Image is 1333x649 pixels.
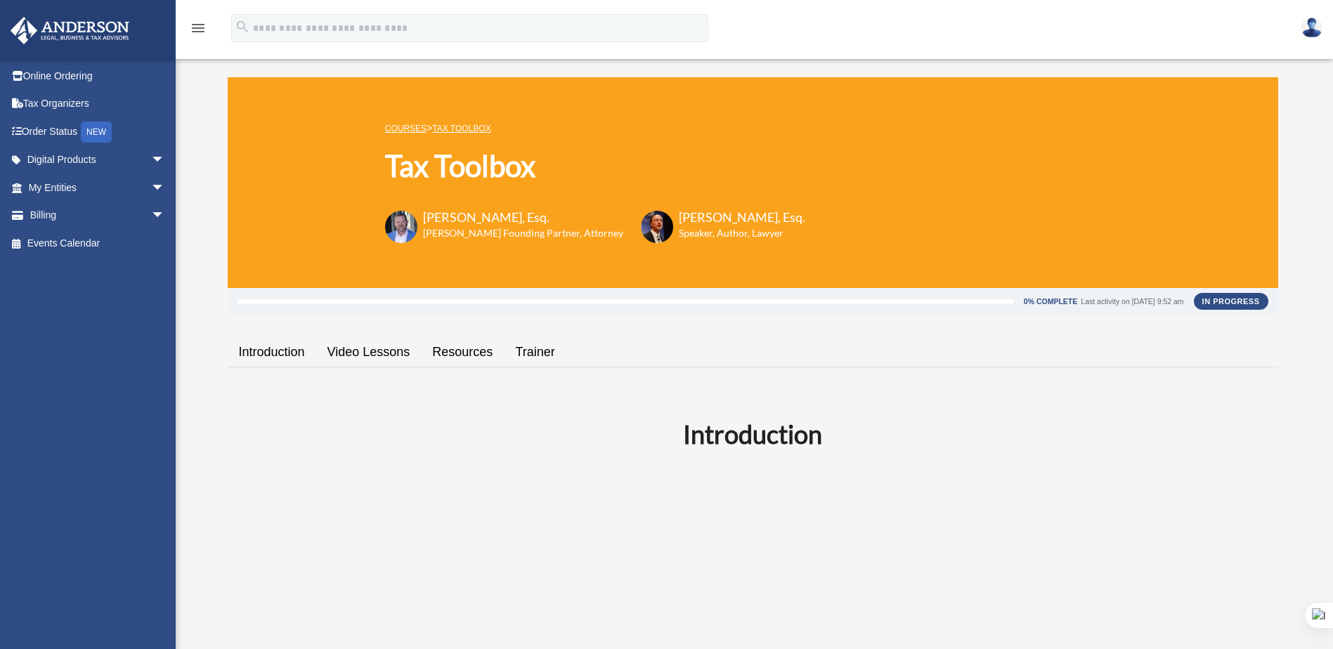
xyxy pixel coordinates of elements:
[1301,18,1322,38] img: User Pic
[421,332,504,372] a: Resources
[1194,293,1268,310] div: In Progress
[190,25,207,37] a: menu
[10,229,186,257] a: Events Calendar
[1081,298,1183,306] div: Last activity on [DATE] 9:52 am
[316,332,422,372] a: Video Lessons
[10,173,186,202] a: My Entitiesarrow_drop_down
[10,90,186,118] a: Tax Organizers
[151,202,179,230] span: arrow_drop_down
[432,124,490,133] a: Tax Toolbox
[10,202,186,230] a: Billingarrow_drop_down
[190,20,207,37] i: menu
[504,332,566,372] a: Trainer
[423,226,623,240] h6: [PERSON_NAME] Founding Partner, Attorney
[679,226,788,240] h6: Speaker, Author, Lawyer
[151,146,179,175] span: arrow_drop_down
[679,209,805,226] h3: [PERSON_NAME], Esq.
[385,145,805,187] h1: Tax Toolbox
[151,173,179,202] span: arrow_drop_down
[385,211,417,243] img: Toby-circle-head.png
[1024,298,1077,306] div: 0% Complete
[423,209,623,226] h3: [PERSON_NAME], Esq.
[10,117,186,146] a: Order StatusNEW
[6,17,134,44] img: Anderson Advisors Platinum Portal
[641,211,673,243] img: Scott-Estill-Headshot.png
[236,417,1270,452] h2: Introduction
[235,19,250,34] i: search
[228,332,316,372] a: Introduction
[385,119,805,137] p: >
[10,146,186,174] a: Digital Productsarrow_drop_down
[10,62,186,90] a: Online Ordering
[81,122,112,143] div: NEW
[385,124,427,133] a: COURSES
